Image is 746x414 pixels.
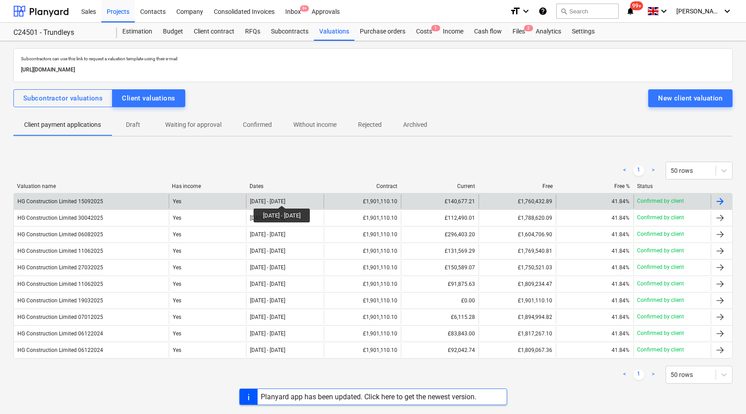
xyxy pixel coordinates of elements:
[250,347,285,353] div: [DATE] - [DATE]
[261,393,477,401] div: Planyard app has been updated. Click here to get the newest version.
[250,231,285,238] div: [DATE] - [DATE]
[358,120,382,130] p: Rejected
[401,277,478,291] div: £91,875.63
[638,197,684,205] p: Confirmed by client
[112,89,185,107] button: Client valuations
[122,92,175,104] div: Client valuations
[165,120,221,130] p: Waiting for approval
[612,231,630,238] div: 41.84%
[17,314,103,320] div: HG Construction Limited 07012025
[240,23,266,41] a: RFQs
[250,281,285,287] div: [DATE] - [DATE]
[619,165,630,176] a: Previous page
[250,297,285,304] div: [DATE] - [DATE]
[250,248,285,254] div: [DATE] - [DATE]
[169,227,246,242] div: Yes
[633,165,644,176] a: Page 1 is your current page
[324,343,401,357] div: £1,901,110.10
[354,23,411,41] div: Purchase orders
[17,198,103,205] div: HG Construction Limited 15092025
[17,330,103,337] div: HG Construction Limited 06122024
[169,310,246,324] div: Yes
[469,23,507,41] a: Cash flow
[17,183,165,189] div: Valuation name
[648,89,733,107] button: New client valuation
[266,23,314,41] div: Subcontracts
[169,244,246,258] div: Yes
[638,297,684,304] p: Confirmed by client
[479,211,556,225] div: £1,788,620.09
[172,183,242,189] div: Has income
[507,23,530,41] a: Files2
[117,23,158,41] div: Estimation
[507,23,530,41] div: Files
[479,227,556,242] div: £1,604,706.90
[169,211,246,225] div: Yes
[188,23,240,41] a: Client contract
[324,194,401,209] div: £1,901,110.10
[638,313,684,321] p: Confirmed by client
[324,211,401,225] div: £1,901,110.10
[169,293,246,308] div: Yes
[158,23,188,41] div: Budget
[612,330,630,337] div: 41.84%
[13,28,106,38] div: C24501 - Trundleys
[401,326,478,341] div: £83,843.00
[612,297,630,304] div: 41.84%
[17,231,103,238] div: HG Construction Limited 06082025
[701,371,746,414] iframe: Chat Widget
[21,65,725,75] p: [URL][DOMAIN_NAME]
[411,23,438,41] div: Costs
[401,310,478,324] div: £6,115.28
[169,194,246,209] div: Yes
[17,215,103,221] div: HG Construction Limited 30042025
[401,194,478,209] div: £140,677.21
[17,248,103,254] div: HG Construction Limited 11062025
[24,120,101,130] p: Client payment applications
[300,5,309,12] span: 9+
[479,310,556,324] div: £1,894,994.82
[560,183,630,189] div: Free %
[169,277,246,291] div: Yes
[314,23,354,41] a: Valuations
[438,23,469,41] div: Income
[17,264,103,271] div: HG Construction Limited 27032025
[612,198,630,205] div: 41.84%
[324,244,401,258] div: £1,901,110.10
[479,326,556,341] div: £1,817,267.10
[638,346,684,354] p: Confirmed by client
[401,227,478,242] div: £296,403.20
[250,330,285,337] div: [DATE] - [DATE]
[479,293,556,308] div: £1,901,110.10
[619,369,630,380] a: Previous page
[401,211,478,225] div: £112,490.01
[404,183,475,189] div: Current
[21,56,725,62] p: Subcontractors can use this link to request a valuation template using their e-mail
[243,120,272,130] p: Confirmed
[612,281,630,287] div: 41.84%
[250,215,285,221] div: [DATE] - [DATE]
[324,310,401,324] div: £1,901,110.10
[431,25,440,31] span: 1
[612,347,630,353] div: 41.84%
[411,23,438,41] a: Costs1
[567,23,600,41] a: Settings
[638,280,684,288] p: Confirmed by client
[612,215,630,221] div: 41.84%
[324,326,401,341] div: £1,901,110.10
[324,260,401,275] div: £1,901,110.10
[169,260,246,275] div: Yes
[122,120,144,130] p: Draft
[648,165,658,176] a: Next page
[23,92,103,104] div: Subcontractor valuations
[403,120,427,130] p: Archived
[648,369,658,380] a: Next page
[612,314,630,320] div: 41.84%
[479,260,556,275] div: £1,750,521.03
